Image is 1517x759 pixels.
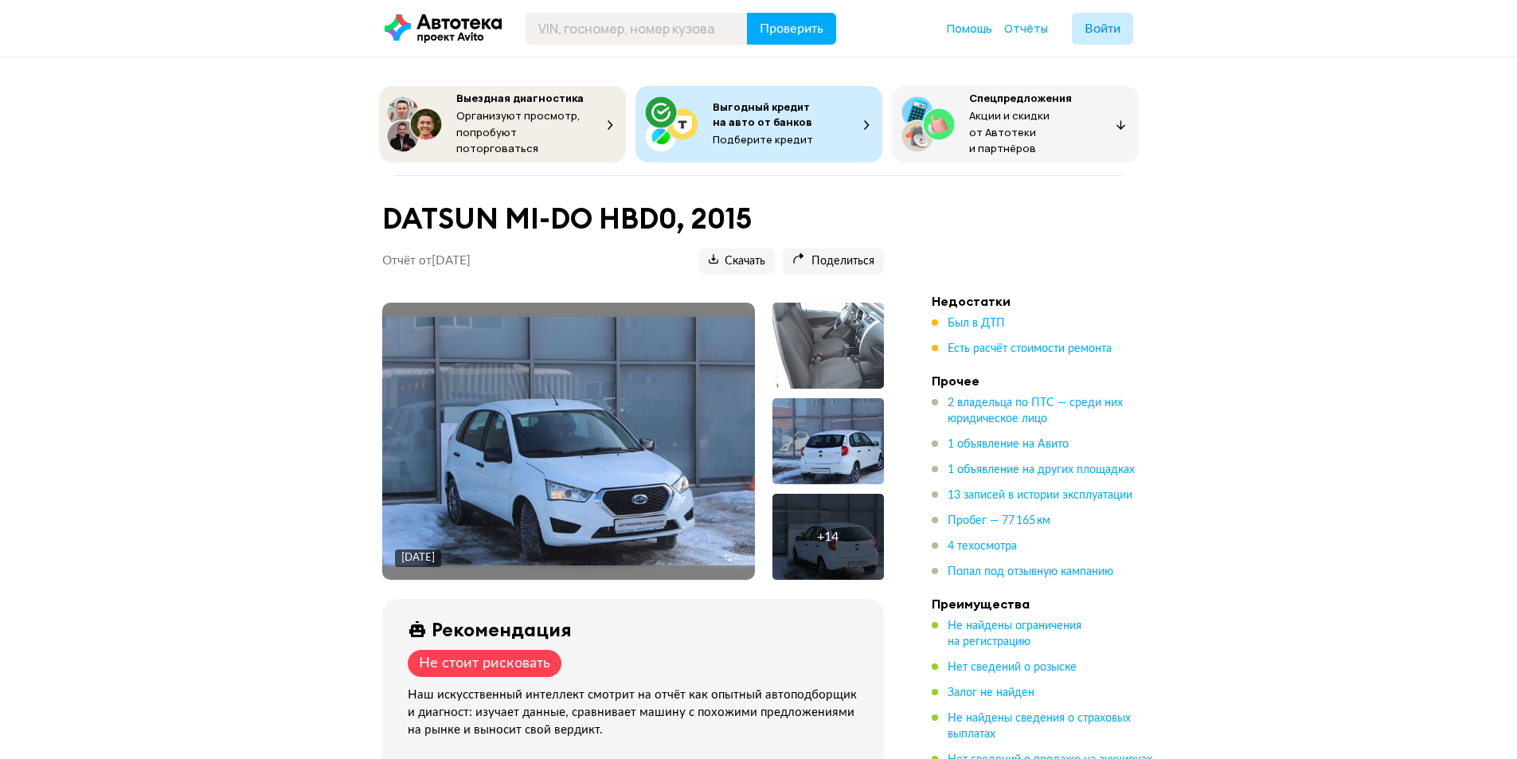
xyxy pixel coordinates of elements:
[948,620,1081,647] span: Не найдены ограничения на регистрацию
[1085,22,1120,35] span: Войти
[408,687,865,739] div: Наш искусственный интеллект смотрит на отчёт как опытный автоподборщик и диагност: изучает данные...
[382,201,884,236] h1: DATSUN MI-DO HBD0, 2015
[760,22,823,35] span: Проверить
[699,248,775,274] button: Скачать
[1072,13,1133,45] button: Войти
[948,566,1113,577] span: Попал под отзывную кампанию
[783,248,884,274] button: Поделиться
[948,464,1135,475] span: 1 объявление на других площадках
[948,662,1077,673] span: Нет сведений о розыске
[1004,21,1048,37] a: Отчёты
[709,254,765,269] span: Скачать
[948,439,1069,450] span: 1 объявление на Авито
[747,13,836,45] button: Проверить
[932,373,1155,389] h4: Прочее
[948,490,1132,501] span: 13 записей в истории эксплуатации
[948,713,1131,740] span: Не найдены сведения о страховых выплатах
[948,541,1017,552] span: 4 техосмотра
[817,529,839,545] div: + 14
[382,253,471,269] p: Отчёт от [DATE]
[456,91,584,105] span: Выездная диагностика
[932,596,1155,612] h4: Преимущества
[969,108,1050,155] span: Акции и скидки от Автотеки и партнёров
[401,551,435,565] div: [DATE]
[382,317,755,565] img: Main car
[947,21,992,36] span: Помощь
[419,655,550,672] div: Не стоит рисковать
[932,293,1155,309] h4: Недостатки
[379,86,626,162] button: Выездная диагностикаОрганизуют просмотр, попробуют поторговаться
[892,86,1139,162] button: СпецпредложенияАкции и скидки от Автотеки и партнёров
[947,21,992,37] a: Помощь
[948,515,1050,526] span: Пробег — 77 165 км
[948,397,1123,424] span: 2 владельца по ПТС — среди них юридическое лицо
[1004,21,1048,36] span: Отчёты
[635,86,882,162] button: Выгодный кредит на авто от банковПодберите кредит
[432,618,572,640] div: Рекомендация
[948,318,1005,329] span: Был в ДТП
[713,132,813,147] span: Подберите кредит
[969,91,1072,105] span: Спецпредложения
[713,100,812,129] span: Выгодный кредит на авто от банков
[948,687,1034,698] span: Залог не найден
[456,108,581,155] span: Организуют просмотр, попробуют поторговаться
[526,13,748,45] input: VIN, госномер, номер кузова
[948,343,1112,354] span: Есть расчёт стоимости ремонта
[792,254,874,269] span: Поделиться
